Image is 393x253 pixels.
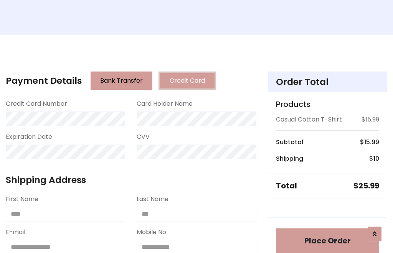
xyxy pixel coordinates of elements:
h4: Order Total [276,77,379,87]
label: Last Name [137,195,168,204]
label: Mobile No [137,228,166,237]
h5: $ [353,181,379,190]
p: Casual Cotton T-Shirt [276,115,342,124]
label: CVV [137,132,150,141]
button: Place Order [276,228,379,253]
h6: $ [360,138,379,146]
label: Expiration Date [6,132,52,141]
h6: Shipping [276,155,303,162]
h4: Shipping Address [6,175,256,185]
button: Credit Card [159,72,216,90]
h4: Payment Details [6,75,82,86]
p: $15.99 [362,115,379,124]
button: Bank Transfer [91,72,152,90]
label: First Name [6,195,38,204]
span: 25.99 [358,180,379,191]
label: Card Holder Name [137,99,193,108]
h5: Products [276,100,379,109]
span: 10 [373,154,379,163]
label: E-mail [6,228,25,237]
h5: Total [276,181,297,190]
h6: $ [369,155,379,162]
span: 15.99 [364,138,379,146]
h6: Subtotal [276,138,303,146]
label: Credit Card Number [6,99,67,108]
